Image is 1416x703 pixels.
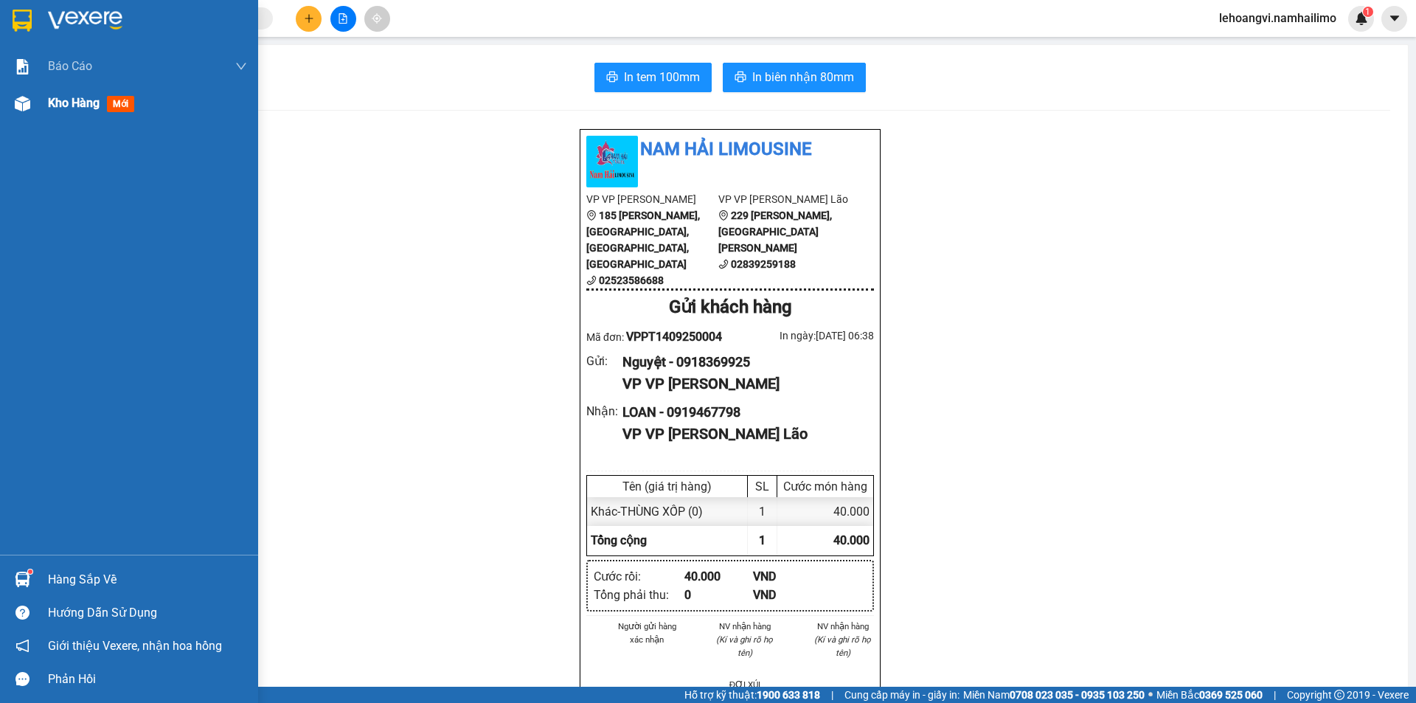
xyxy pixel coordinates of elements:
div: Gửi khách hàng [586,294,874,322]
span: 1 [759,533,766,547]
span: notification [15,639,29,653]
span: Khác - THÙNG XỐP (0) [591,505,703,519]
span: copyright [1334,690,1344,700]
span: file-add [338,13,348,24]
span: down [235,60,247,72]
span: mới [107,96,134,112]
sup: 1 [28,569,32,574]
div: Tổng phải thu : [594,586,684,604]
span: | [831,687,833,703]
span: plus [304,13,314,24]
span: environment [718,210,729,221]
span: 1 [1365,7,1370,17]
div: 40.000 [684,567,753,586]
li: NV nhận hàng [714,620,777,633]
button: plus [296,6,322,32]
div: Gửi : [586,352,622,370]
div: Phản hồi [48,668,247,690]
b: 02523586688 [599,274,664,286]
span: lehoangvi.namhailimo [1207,9,1348,27]
span: printer [735,71,746,85]
strong: 0369 525 060 [1199,689,1263,701]
div: In ngày: [DATE] 06:38 [730,328,874,344]
img: warehouse-icon [15,96,30,111]
div: Hướng dẫn sử dụng [48,602,247,624]
b: 185 [PERSON_NAME], [GEOGRAPHIC_DATA], [GEOGRAPHIC_DATA], [GEOGRAPHIC_DATA] [586,209,700,270]
div: VP VP [PERSON_NAME] Lão [622,423,862,446]
li: Người gửi hàng xác nhận [616,620,678,646]
button: file-add [330,6,356,32]
span: environment [586,210,597,221]
span: message [15,672,29,686]
button: aim [364,6,390,32]
span: Cung cấp máy in - giấy in: [844,687,959,703]
span: Giới thiệu Vexere, nhận hoa hồng [48,637,222,655]
li: NV nhận hàng [811,620,874,633]
i: (Kí và ghi rõ họ tên) [716,634,773,658]
li: ĐỢI XÚI [714,678,777,691]
div: VND [753,567,822,586]
div: 40.000 [777,497,873,526]
div: 1 [748,497,777,526]
span: phone [718,259,729,269]
img: logo-vxr [13,10,32,32]
div: Mã đơn: [586,328,730,346]
div: VND [753,586,822,604]
div: LOAN - 0919467798 [622,402,862,423]
span: In biên nhận 80mm [752,68,854,86]
li: VP VP [PERSON_NAME] Lão [718,191,850,207]
div: Nguyệt - 0918369925 [622,352,862,373]
span: Hỗ trợ kỹ thuật: [684,687,820,703]
img: solution-icon [15,59,30,75]
div: VP VP [PERSON_NAME] [622,373,862,395]
span: VPPT1409250004 [626,330,722,344]
span: Tổng cộng [591,533,647,547]
span: printer [606,71,618,85]
span: question-circle [15,606,29,620]
div: Cước món hàng [781,479,870,494]
span: Miền Nam [963,687,1145,703]
span: aim [372,13,382,24]
li: Nam Hải Limousine [586,136,874,164]
button: caret-down [1381,6,1407,32]
button: printerIn tem 100mm [594,63,712,92]
div: Tên (giá trị hàng) [591,479,743,494]
img: logo.jpg [586,136,638,187]
b: 02839259188 [731,258,796,270]
div: SL [752,479,773,494]
span: Miền Bắc [1156,687,1263,703]
span: ⚪️ [1148,692,1153,698]
span: | [1274,687,1276,703]
div: Nhận : [586,402,622,420]
b: 229 [PERSON_NAME], [GEOGRAPHIC_DATA][PERSON_NAME] [718,209,832,254]
span: In tem 100mm [624,68,700,86]
li: VP VP [PERSON_NAME] [586,191,718,207]
span: caret-down [1388,12,1401,25]
span: Báo cáo [48,57,92,75]
div: Cước rồi : [594,567,684,586]
span: 40.000 [833,533,870,547]
img: warehouse-icon [15,572,30,587]
strong: 0708 023 035 - 0935 103 250 [1010,689,1145,701]
div: 0 [684,586,753,604]
i: (Kí và ghi rõ họ tên) [814,634,871,658]
sup: 1 [1363,7,1373,17]
span: phone [586,275,597,285]
strong: 1900 633 818 [757,689,820,701]
span: Kho hàng [48,96,100,110]
img: icon-new-feature [1355,12,1368,25]
div: Hàng sắp về [48,569,247,591]
button: printerIn biên nhận 80mm [723,63,866,92]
